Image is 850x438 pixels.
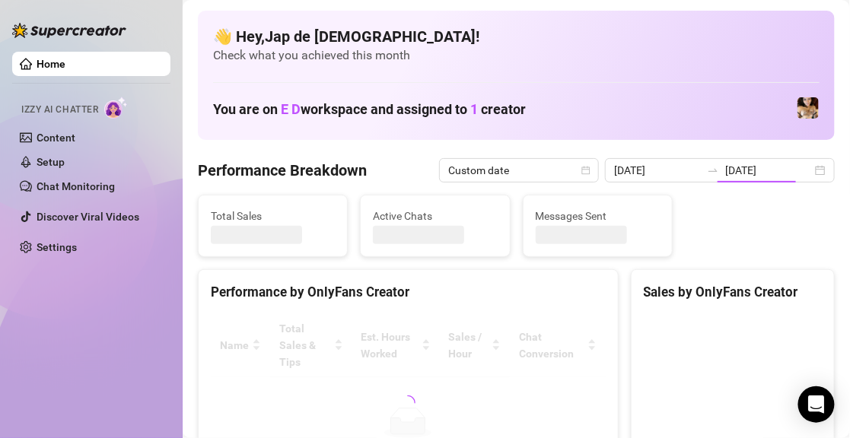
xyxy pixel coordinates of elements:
input: Start date [614,162,701,179]
h4: Performance Breakdown [198,160,367,181]
input: End date [725,162,812,179]
h1: You are on workspace and assigned to creator [213,101,526,118]
span: Messages Sent [536,208,660,224]
a: Chat Monitoring [37,180,115,192]
span: Check what you achieved this month [213,47,820,64]
a: Home [37,58,65,70]
div: Open Intercom Messenger [798,386,835,423]
div: Sales by OnlyFans Creator [644,282,822,303]
img: logo-BBDzfeDw.svg [12,23,126,38]
span: to [707,164,719,176]
h4: 👋 Hey, Jap de [DEMOGRAPHIC_DATA] ! [213,26,820,47]
span: Izzy AI Chatter [21,103,98,117]
span: Total Sales [211,208,335,224]
a: Content [37,132,75,144]
div: Performance by OnlyFans Creator [211,282,606,303]
span: swap-right [707,164,719,176]
a: Settings [37,241,77,253]
img: AI Chatter [104,97,128,119]
span: E D [281,101,301,117]
span: calendar [581,166,591,175]
a: Discover Viral Videos [37,211,139,223]
span: Custom date [448,159,590,182]
span: loading [399,394,417,412]
span: 1 [470,101,478,117]
a: Setup [37,156,65,168]
img: vixie [797,97,819,119]
span: Active Chats [373,208,497,224]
